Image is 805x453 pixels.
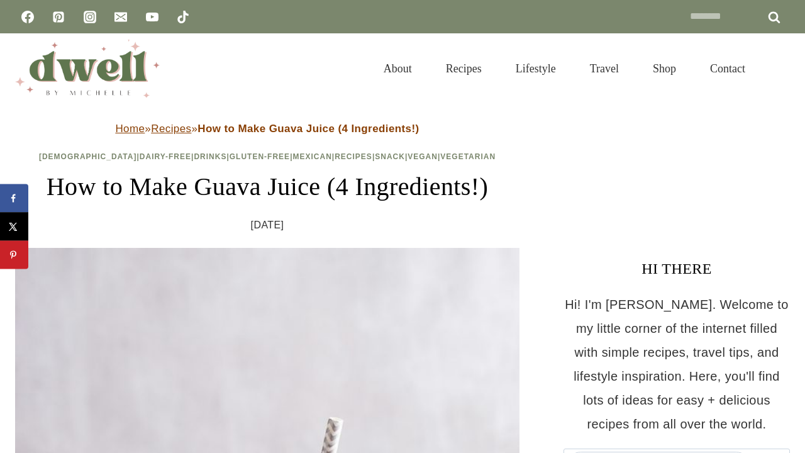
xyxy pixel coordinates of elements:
h1: How to Make Guava Juice (4 Ingredients!) [15,168,519,206]
span: » » [115,123,419,135]
img: DWELL by michelle [15,40,160,98]
time: [DATE] [251,216,284,235]
a: About [367,47,429,91]
a: Mexican [292,152,331,161]
a: Snack [375,152,405,161]
span: | | | | | | | | [39,152,496,161]
a: Instagram [77,4,103,30]
a: Contact [693,47,762,91]
a: Lifestyle [499,47,573,91]
a: Recipes [151,123,191,135]
nav: Primary Navigation [367,47,762,91]
a: Shop [636,47,693,91]
p: Hi! I'm [PERSON_NAME]. Welcome to my little corner of the internet filled with simple recipes, tr... [563,293,790,436]
a: Home [115,123,145,135]
a: Vegetarian [440,152,496,161]
a: Facebook [15,4,40,30]
a: Drinks [194,152,226,161]
a: YouTube [140,4,165,30]
a: Recipes [335,152,372,161]
a: Vegan [408,152,438,161]
a: [DEMOGRAPHIC_DATA] [39,152,137,161]
a: Email [108,4,133,30]
h3: HI THERE [563,257,790,280]
button: View Search Form [769,58,790,79]
a: TikTok [170,4,196,30]
a: Recipes [429,47,499,91]
a: Travel [573,47,636,91]
strong: How to Make Guava Juice (4 Ingredients!) [197,123,419,135]
a: Gluten-Free [230,152,290,161]
a: Dairy-Free [140,152,191,161]
a: Pinterest [46,4,71,30]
